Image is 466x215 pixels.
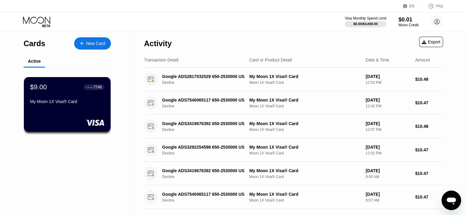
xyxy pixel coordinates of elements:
[419,37,443,47] div: Export
[249,192,361,197] div: My Moon 1X Visa® Card
[144,39,172,48] div: Activity
[86,41,105,46] div: New Card
[249,151,361,155] div: Moon 1X Visa® Card
[403,3,422,9] div: EN
[249,128,361,132] div: Moon 1X Visa® Card
[162,151,252,155] div: Decline
[415,100,443,105] div: $10.47
[399,23,419,27] div: Moon Credit
[366,80,410,85] div: 12:53 PM
[422,39,440,44] div: Export
[249,98,361,102] div: My Moon 1X Visa® Card
[415,124,443,129] div: $10.48
[74,37,111,50] div: New Card
[30,83,47,91] div: $9.00
[366,57,389,62] div: Date & Time
[366,121,410,126] div: [DATE]
[366,192,410,197] div: [DATE]
[86,86,93,88] div: ● ● ● ●
[144,138,443,162] div: Google ADS3292254598 650-2530000 USDeclineMy Moon 1X Visa® CardMoon 1X Visa® Card[DATE]12:02 PM$1...
[249,121,361,126] div: My Moon 1X Visa® Card
[415,195,443,199] div: $10.47
[366,128,410,132] div: 12:07 PM
[345,16,386,20] div: Visa Monthly Spend Limit
[144,115,443,138] div: Google ADS3419676392 650-2530000 USDeclineMy Moon 1X Visa® CardMoon 1X Visa® Card[DATE]12:07 PM$1...
[422,3,443,9] div: FAQ
[366,104,410,108] div: 12:42 PM
[144,162,443,185] div: Google ADS3419676392 650-2530000 USDeclineMy Moon 1X Visa® CardMoon 1X Visa® Card[DATE]9:50 AM$10.47
[353,22,378,26] div: $0.00 / $4,000.00
[162,98,246,102] div: Google ADS7540065117 650-2530000 US
[249,168,361,173] div: My Moon 1X Visa® Card
[249,74,361,79] div: My Moon 1X Visa® Card
[249,145,361,150] div: My Moon 1X Visa® Card
[162,80,252,85] div: Decline
[30,99,104,104] div: My Moon 1X Visa® Card
[436,4,443,8] div: FAQ
[249,175,361,179] div: Moon 1X Visa® Card
[28,59,41,64] div: Active
[162,104,252,108] div: Decline
[162,168,246,173] div: Google ADS3419676392 650-2530000 US
[93,85,102,89] div: 7748
[366,175,410,179] div: 9:50 AM
[162,74,246,79] div: Google ADS2817032529 650-2530000 US
[399,17,419,23] div: $0.01
[162,128,252,132] div: Decline
[366,198,410,202] div: 9:07 AM
[366,98,410,102] div: [DATE]
[24,77,111,132] div: $9.00● ● ● ●7748My Moon 1X Visa® Card
[366,145,410,150] div: [DATE]
[144,57,178,62] div: Transaction Detail
[249,57,292,62] div: Card or Product Detail
[415,171,443,176] div: $10.47
[162,192,246,197] div: Google ADS7540065117 650-2530000 US
[415,57,430,62] div: Amount
[162,121,246,126] div: Google ADS3419676392 650-2530000 US
[415,77,443,82] div: $10.48
[162,198,252,202] div: Decline
[249,80,361,85] div: Moon 1X Visa® Card
[366,151,410,155] div: 12:02 PM
[162,145,246,150] div: Google ADS3292254598 650-2530000 US
[366,168,410,173] div: [DATE]
[162,175,252,179] div: Decline
[441,191,461,210] iframe: Button to launch messaging window
[249,104,361,108] div: Moon 1X Visa® Card
[399,17,419,27] div: $0.01Moon Credit
[249,198,361,202] div: Moon 1X Visa® Card
[144,68,443,91] div: Google ADS2817032529 650-2530000 USDeclineMy Moon 1X Visa® CardMoon 1X Visa® Card[DATE]12:53 PM$1...
[144,91,443,115] div: Google ADS7540065117 650-2530000 USDeclineMy Moon 1X Visa® CardMoon 1X Visa® Card[DATE]12:42 PM$1...
[409,4,415,8] div: EN
[345,16,386,27] div: Visa Monthly Spend Limit$0.00/$4,000.00
[366,74,410,79] div: [DATE]
[415,147,443,152] div: $10.47
[144,185,443,209] div: Google ADS7540065117 650-2530000 USDeclineMy Moon 1X Visa® CardMoon 1X Visa® Card[DATE]9:07 AM$10.47
[24,39,45,48] div: Cards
